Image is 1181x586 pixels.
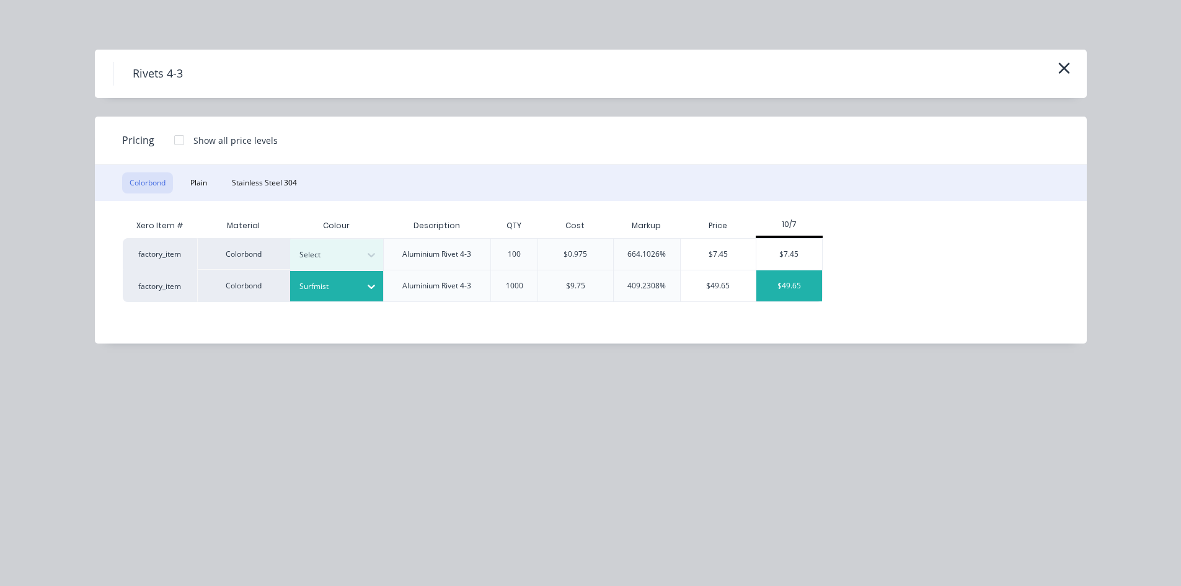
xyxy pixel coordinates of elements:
[756,219,823,230] div: 10/7
[508,249,521,260] div: 100
[756,270,823,301] div: $49.65
[123,270,197,302] div: factory_item
[566,280,585,291] div: $9.75
[183,172,215,193] button: Plain
[123,213,197,238] div: Xero Item #
[404,210,470,241] div: Description
[506,280,523,291] div: 1000
[122,133,154,148] span: Pricing
[627,280,666,291] div: 409.2308%
[122,172,173,193] button: Colorbond
[564,249,587,260] div: $0.975
[193,134,278,147] div: Show all price levels
[681,239,756,270] div: $7.45
[613,213,681,238] div: Markup
[197,270,290,302] div: Colorbond
[497,210,531,241] div: QTY
[681,270,756,301] div: $49.65
[290,213,383,238] div: Colour
[113,62,201,86] h4: Rivets 4-3
[402,249,471,260] div: Aluminium Rivet 4-3
[123,238,197,270] div: factory_item
[756,239,823,270] div: $7.45
[224,172,304,193] button: Stainless Steel 304
[680,213,756,238] div: Price
[402,280,471,291] div: Aluminium Rivet 4-3
[537,213,613,238] div: Cost
[197,238,290,270] div: Colorbond
[627,249,666,260] div: 664.1026%
[197,213,290,238] div: Material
